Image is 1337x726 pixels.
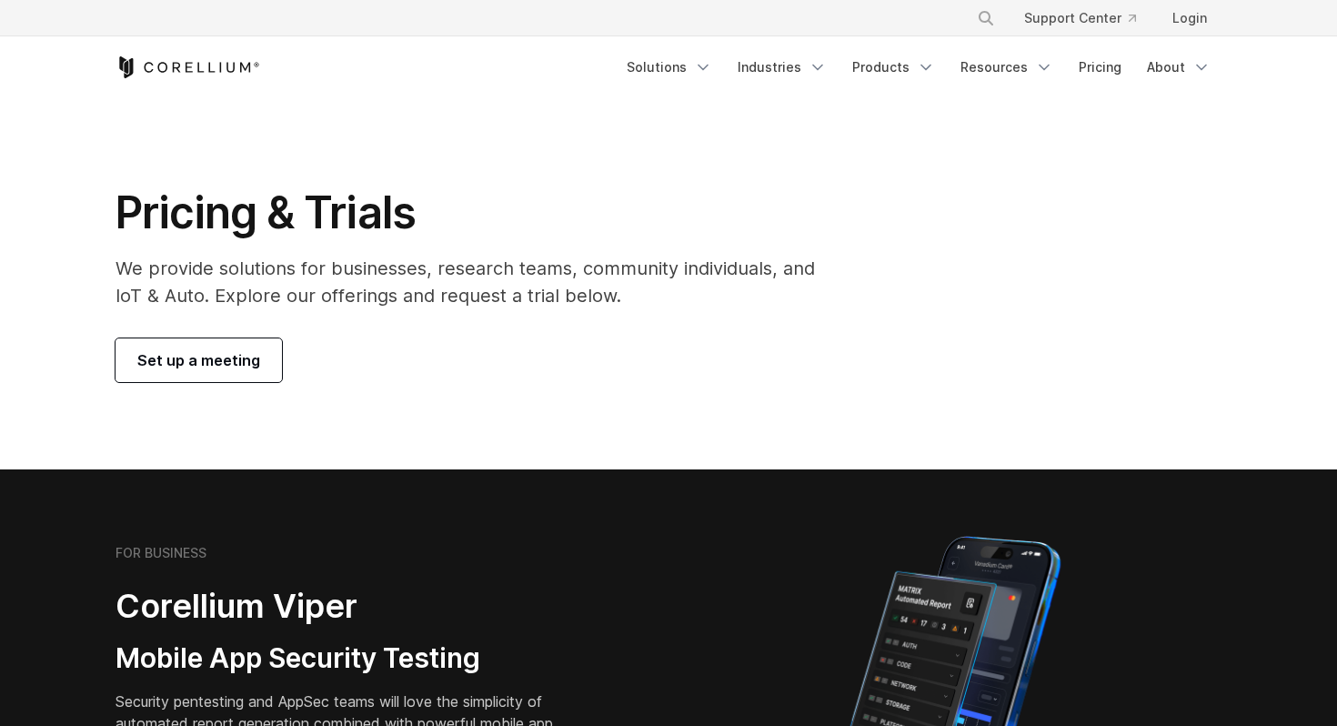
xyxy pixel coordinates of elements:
[1158,2,1221,35] a: Login
[137,349,260,371] span: Set up a meeting
[116,586,581,627] h2: Corellium Viper
[1010,2,1151,35] a: Support Center
[116,186,840,240] h1: Pricing & Trials
[950,51,1064,84] a: Resources
[116,255,840,309] p: We provide solutions for businesses, research teams, community individuals, and IoT & Auto. Explo...
[1068,51,1132,84] a: Pricing
[727,51,838,84] a: Industries
[955,2,1221,35] div: Navigation Menu
[841,51,946,84] a: Products
[116,338,282,382] a: Set up a meeting
[116,545,206,561] h6: FOR BUSINESS
[116,56,260,78] a: Corellium Home
[616,51,723,84] a: Solutions
[1136,51,1221,84] a: About
[970,2,1002,35] button: Search
[616,51,1221,84] div: Navigation Menu
[116,641,581,676] h3: Mobile App Security Testing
